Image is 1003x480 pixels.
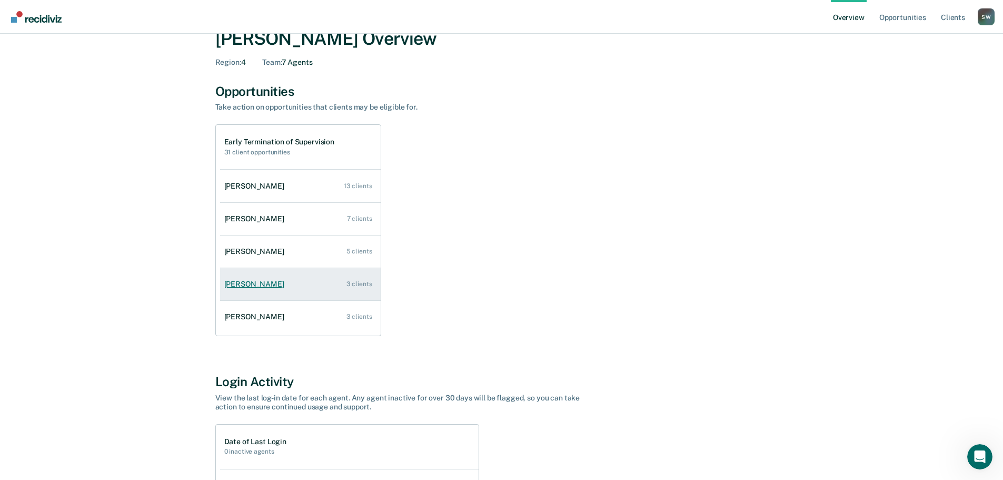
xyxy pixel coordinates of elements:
div: [PERSON_NAME] [224,182,289,191]
div: 7 clients [347,215,372,222]
div: 3 clients [346,313,372,320]
div: Opportunities [215,84,788,99]
div: 5 clients [346,248,372,255]
div: [PERSON_NAME] [224,280,289,289]
div: 13 clients [344,182,372,190]
div: [PERSON_NAME] Overview [215,28,788,50]
h1: Date of Last Login [224,437,286,446]
div: 3 clients [346,280,372,288]
div: [PERSON_NAME] [224,214,289,223]
img: Recidiviz [11,11,62,23]
div: 4 [215,58,246,67]
span: Team : [262,58,281,66]
div: Take action on opportunities that clients may be eligible for. [215,103,584,112]
div: Login Activity [215,374,788,389]
a: [PERSON_NAME] 5 clients [220,237,381,267]
a: [PERSON_NAME] 3 clients [220,269,381,299]
div: [PERSON_NAME] [224,312,289,321]
iframe: Intercom live chat [967,444,992,469]
h1: Early Termination of Supervision [224,138,335,146]
div: [PERSON_NAME] [224,247,289,256]
h2: 31 client opportunities [224,149,335,156]
h2: 0 inactive agents [224,448,286,455]
a: [PERSON_NAME] 3 clients [220,302,381,332]
a: [PERSON_NAME] 7 clients [220,204,381,234]
button: Profile dropdown button [978,8,995,25]
div: S W [978,8,995,25]
div: 7 Agents [262,58,312,67]
div: View the last log-in date for each agent. Any agent inactive for over 30 days will be flagged, so... [215,394,584,412]
span: Region : [215,58,241,66]
a: [PERSON_NAME] 13 clients [220,171,381,201]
